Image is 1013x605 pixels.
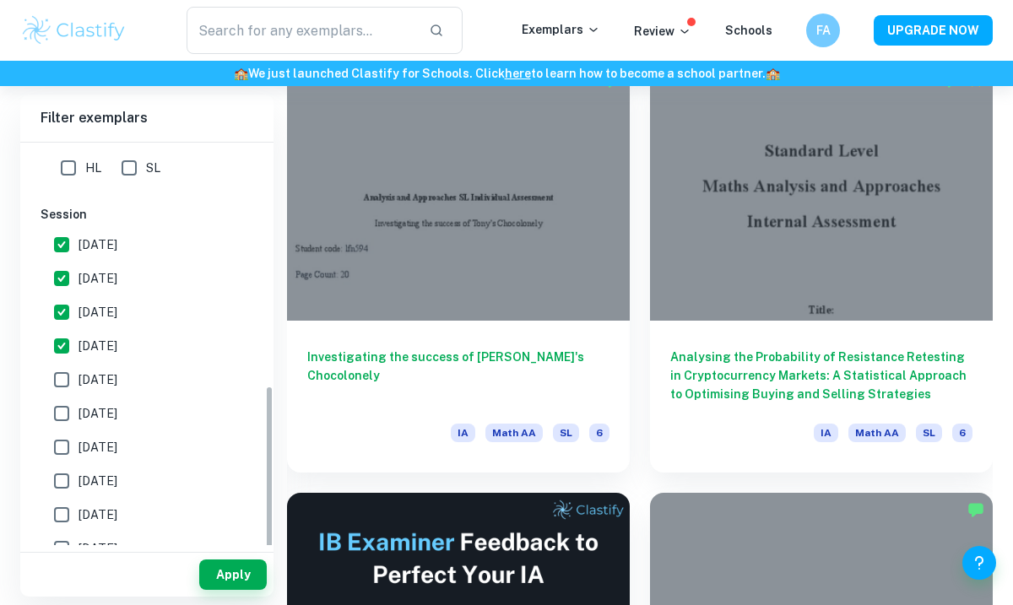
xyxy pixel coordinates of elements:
button: FA [806,14,840,47]
a: Investigating the success of [PERSON_NAME]'s ChocolonelyIAMath AASL6 [287,63,630,473]
img: Marked [967,501,984,518]
span: [DATE] [79,303,117,321]
button: Help and Feedback [962,546,996,580]
span: 6 [589,424,609,442]
h6: We just launched Clastify for Schools. Click to learn how to become a school partner. [3,64,1010,83]
button: UPGRADE NOW [874,15,993,46]
span: [DATE] [79,235,117,254]
span: HL [85,159,101,177]
span: [DATE] [79,269,117,288]
h6: Analysing the Probability of Resistance Retesting in Cryptocurrency Markets: A Statistical Approa... [670,348,972,403]
span: SL [553,424,579,442]
span: [DATE] [79,337,117,355]
h6: FA [814,21,833,40]
span: [DATE] [79,438,117,456]
h6: Filter exemplars [20,95,274,142]
span: 🏫 [234,67,248,80]
span: SL [146,159,160,177]
span: 6 [952,424,972,442]
h6: Session [41,205,253,224]
span: IA [814,424,838,442]
span: [DATE] [79,472,117,490]
span: Math AA [848,424,906,442]
a: Schools [725,24,772,37]
input: Search for any exemplars... [187,7,415,54]
span: [DATE] [79,505,117,524]
h6: Investigating the success of [PERSON_NAME]'s Chocolonely [307,348,609,403]
p: Exemplars [522,20,600,39]
img: Clastify logo [20,14,127,47]
span: [DATE] [79,539,117,558]
span: [DATE] [79,370,117,389]
span: Math AA [485,424,543,442]
p: Review [634,22,691,41]
span: [DATE] [79,404,117,423]
a: Analysing the Probability of Resistance Retesting in Cryptocurrency Markets: A Statistical Approa... [650,63,993,473]
span: IA [451,424,475,442]
span: 🏫 [766,67,780,80]
span: SL [916,424,942,442]
div: Premium [967,72,984,89]
button: Apply [199,559,267,590]
a: here [505,67,531,80]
